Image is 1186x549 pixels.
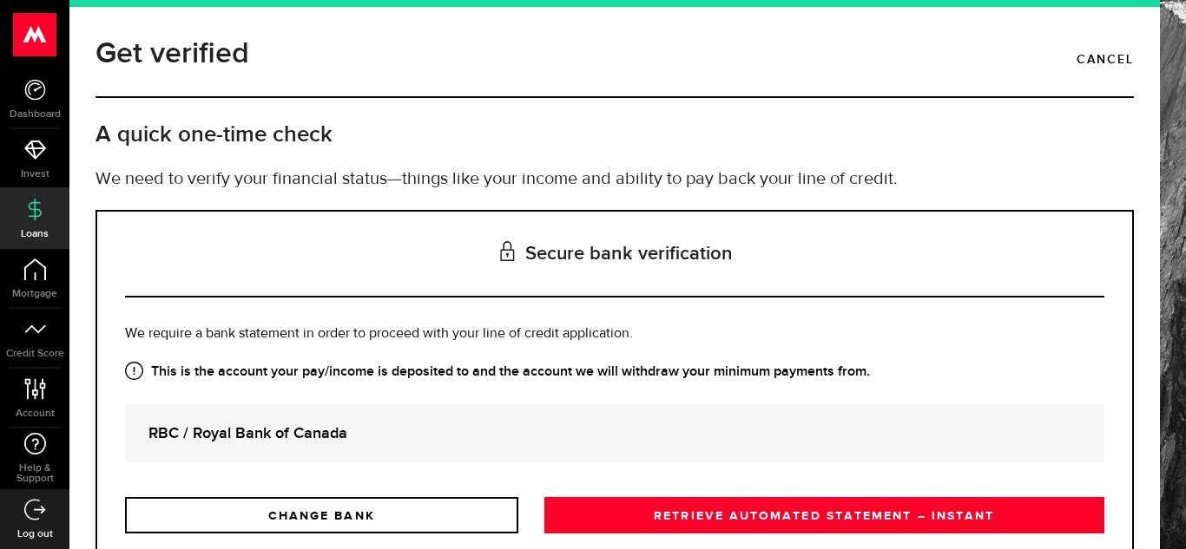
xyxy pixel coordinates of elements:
iframe: LiveChat chat widget [1113,476,1186,549]
strong: RBC / Royal Bank of Canada [148,422,1081,445]
a: CHANGE BANK [125,497,518,533]
h1: Get verified [96,31,249,76]
strong: This is the account your pay/income is deposited to and the account we will withdraw your minimum... [125,362,1104,382]
span: We require a bank statement in order to proceed with your line of credit application. [125,327,633,341]
a: Cancel [1077,45,1134,75]
a: RETRIEVE AUTOMATED STATEMENT – INSTANT [544,497,1104,533]
h3: Secure bank verification [125,212,1104,297]
h2: A quick one-time check [96,121,1134,149]
p: We need to verify your financial status—things like your income and ability to pay back your line... [96,167,1134,193]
